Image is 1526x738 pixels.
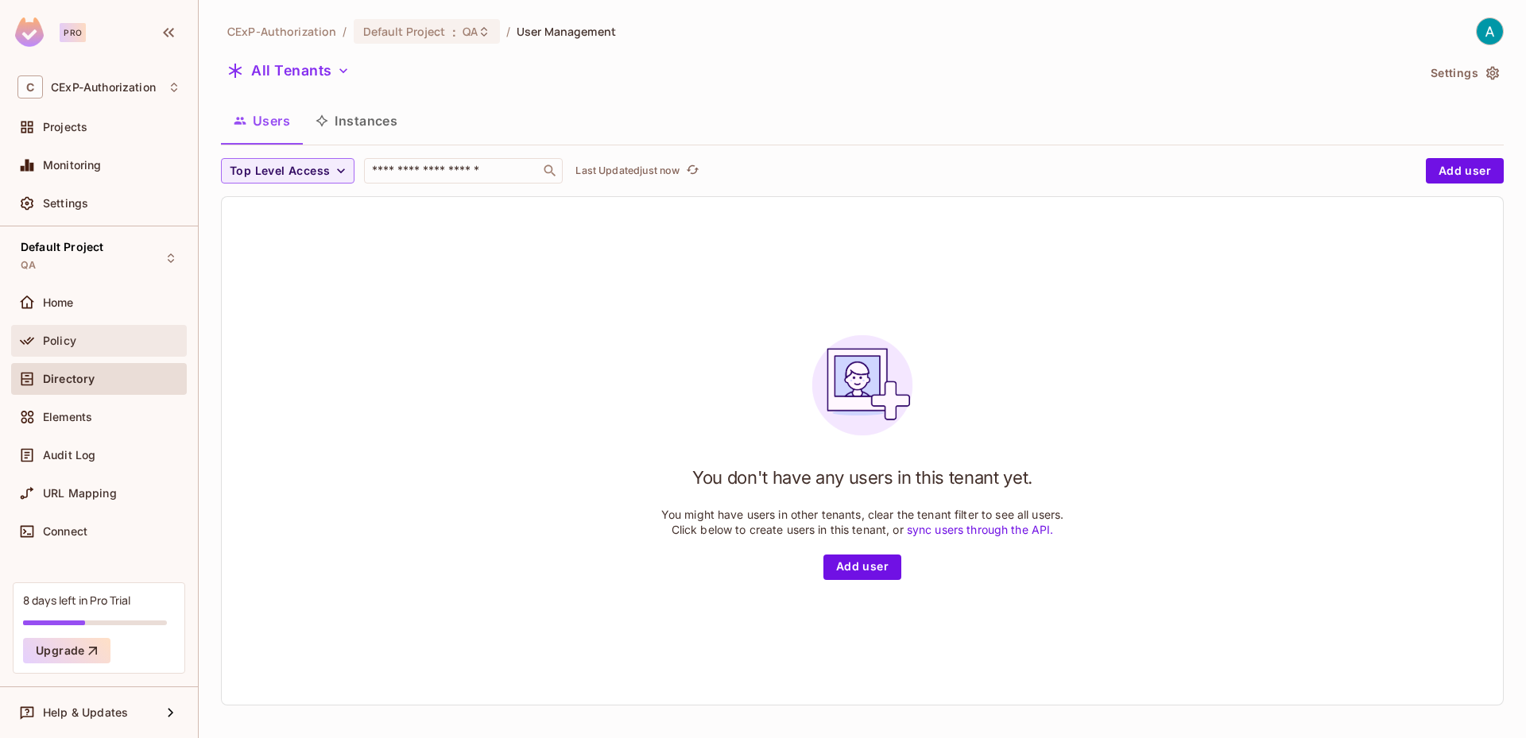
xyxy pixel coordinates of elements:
button: refresh [683,161,702,180]
div: Pro [60,23,86,42]
span: Policy [43,334,76,347]
span: : [451,25,457,38]
span: Audit Log [43,449,95,462]
span: Click to refresh data [680,161,702,180]
span: Workspace: CExP-Authorization [51,81,156,94]
span: Directory [43,373,95,385]
span: Default Project [363,24,446,39]
img: SReyMgAAAABJRU5ErkJggg== [15,17,44,47]
span: QA [463,24,478,39]
span: refresh [686,163,699,179]
a: sync users through the API. [907,523,1054,536]
img: Authorization CExP [1477,18,1503,44]
span: Connect [43,525,87,538]
span: Projects [43,121,87,133]
span: Monitoring [43,159,102,172]
button: Add user [1426,158,1504,184]
span: User Management [517,24,616,39]
span: Home [43,296,74,309]
button: All Tenants [221,58,356,83]
span: URL Mapping [43,487,117,500]
span: Default Project [21,241,103,253]
span: Top Level Access [230,161,330,181]
button: Upgrade [23,638,110,663]
button: Users [221,101,303,141]
li: / [506,24,510,39]
button: Instances [303,101,410,141]
button: Settings [1424,60,1504,86]
span: the active workspace [227,24,336,39]
span: Elements [43,411,92,423]
li: / [343,24,347,39]
span: Settings [43,197,88,210]
h1: You don't have any users in this tenant yet. [692,466,1032,489]
span: C [17,75,43,99]
button: Top Level Access [221,158,354,184]
button: Add user [823,554,901,580]
p: You might have users in other tenants, clear the tenant filter to see all users. Click below to c... [661,507,1064,537]
div: 8 days left in Pro Trial [23,593,130,608]
span: QA [21,259,36,272]
p: Last Updated just now [575,164,680,177]
span: Help & Updates [43,706,128,719]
